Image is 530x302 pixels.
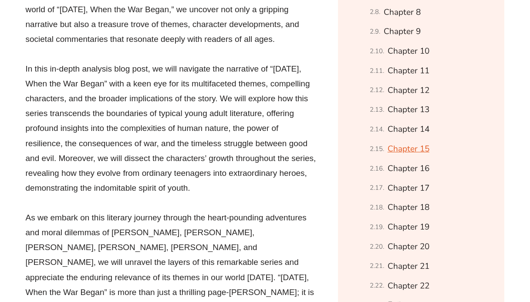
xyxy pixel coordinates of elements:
a: Chapter 11 [388,63,429,79]
a: Chapter 15 [388,141,429,157]
a: Chapter 10 [388,44,429,59]
a: Chapter 14 [388,122,429,137]
a: Chapter 16 [388,161,429,176]
a: Chapter 8 [384,5,421,20]
a: Chapter 12 [388,83,429,98]
p: In this in-depth analysis blog post, we will navigate the narrative of “[DATE], When the War Bega... [26,62,317,196]
a: Chapter 9 [384,24,421,39]
a: Chapter 13 [388,102,429,117]
a: Chapter 17 [388,181,429,196]
iframe: Chat Widget [381,203,530,302]
a: Chapter 18 [388,200,429,215]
